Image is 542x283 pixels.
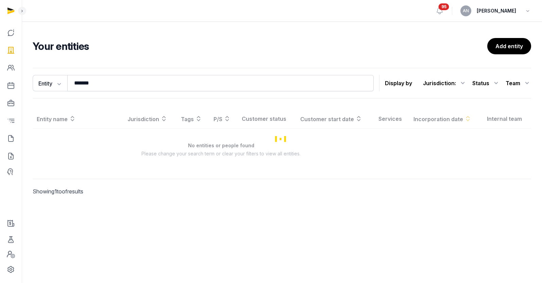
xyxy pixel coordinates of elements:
div: Loading [33,109,531,168]
span: 1 [54,188,57,195]
a: Add entity [487,38,531,54]
span: [PERSON_NAME] [477,7,516,15]
div: Status [472,78,500,89]
span: AN [463,9,469,13]
div: Team [506,78,531,89]
button: AN [460,5,471,16]
p: Display by [385,78,412,89]
h2: Your entities [33,40,487,52]
span: : [455,79,456,87]
span: 95 [439,3,449,10]
button: Entity [33,75,67,91]
div: Jurisdiction [423,78,467,89]
p: Showing to of results [33,179,149,204]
